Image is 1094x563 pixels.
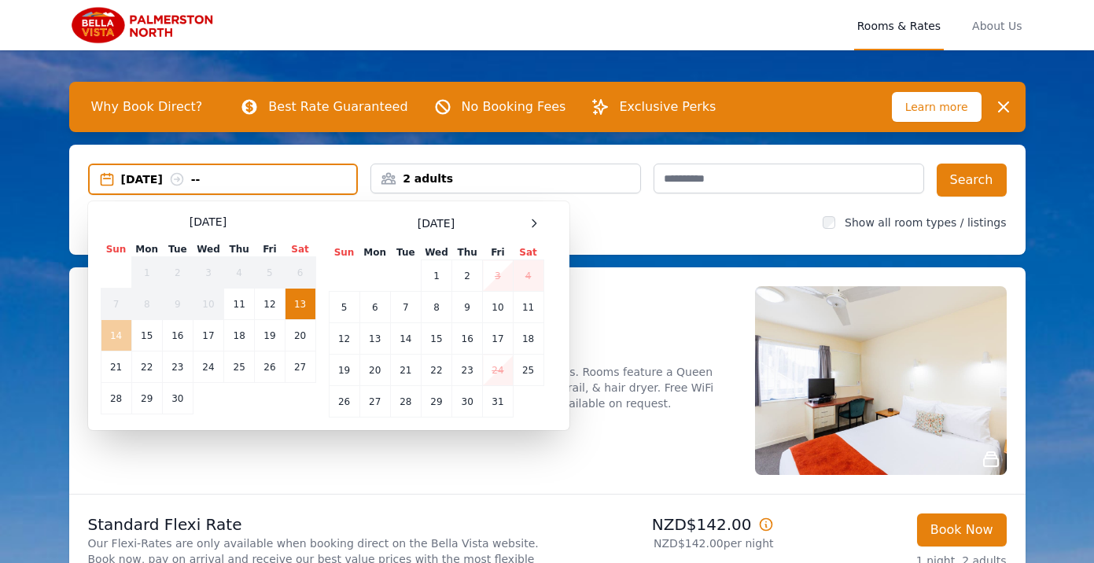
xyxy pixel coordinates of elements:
td: 25 [513,355,543,386]
p: Exclusive Perks [619,98,716,116]
td: 1 [131,257,162,289]
th: Tue [390,245,421,260]
th: Tue [162,242,193,257]
td: 30 [452,386,483,418]
td: 9 [162,289,193,320]
td: 29 [421,386,451,418]
td: 2 [452,260,483,292]
td: 19 [329,355,359,386]
td: 26 [255,351,285,383]
div: [DATE] -- [121,171,357,187]
td: 20 [285,320,315,351]
th: Thu [224,242,255,257]
td: 7 [101,289,131,320]
span: [DATE] [190,214,227,230]
th: Sat [513,245,543,260]
button: Search [937,164,1007,197]
td: 23 [162,351,193,383]
span: Why Book Direct? [79,91,215,123]
td: 8 [131,289,162,320]
td: 6 [285,257,315,289]
label: Show all room types / listings [845,216,1006,229]
td: 4 [224,257,255,289]
td: 3 [483,260,513,292]
th: Sun [101,242,131,257]
td: 12 [329,323,359,355]
td: 17 [483,323,513,355]
button: Book Now [917,513,1007,546]
td: 6 [359,292,390,323]
td: 13 [359,323,390,355]
td: 23 [452,355,483,386]
td: 7 [390,292,421,323]
th: Fri [255,242,285,257]
td: 10 [483,292,513,323]
td: 8 [421,292,451,323]
td: 27 [285,351,315,383]
td: 5 [329,292,359,323]
td: 22 [421,355,451,386]
td: 1 [421,260,451,292]
td: 30 [162,383,193,414]
p: NZD$142.00 [554,513,774,535]
td: 20 [359,355,390,386]
td: 9 [452,292,483,323]
td: 24 [193,351,223,383]
td: 25 [224,351,255,383]
td: 31 [483,386,513,418]
td: 5 [255,257,285,289]
td: 22 [131,351,162,383]
td: 14 [101,320,131,351]
td: 10 [193,289,223,320]
td: 13 [285,289,315,320]
th: Thu [452,245,483,260]
td: 16 [452,323,483,355]
td: 16 [162,320,193,351]
div: 2 adults [371,171,640,186]
td: 17 [193,320,223,351]
th: Fri [483,245,513,260]
td: 19 [255,320,285,351]
td: 18 [513,323,543,355]
th: Mon [131,242,162,257]
p: Best Rate Guaranteed [268,98,407,116]
td: 18 [224,320,255,351]
p: NZD$142.00 per night [554,535,774,551]
td: 24 [483,355,513,386]
th: Sun [329,245,359,260]
td: 11 [224,289,255,320]
td: 27 [359,386,390,418]
td: 21 [390,355,421,386]
td: 29 [131,383,162,414]
td: 28 [390,386,421,418]
th: Wed [193,242,223,257]
th: Wed [421,245,451,260]
td: 11 [513,292,543,323]
p: Standard Flexi Rate [88,513,541,535]
img: Bella Vista Palmerston North [69,6,220,44]
td: 14 [390,323,421,355]
td: 2 [162,257,193,289]
p: No Booking Fees [462,98,566,116]
span: Learn more [892,92,982,122]
td: 12 [255,289,285,320]
span: [DATE] [418,215,455,231]
td: 15 [421,323,451,355]
td: 3 [193,257,223,289]
td: 15 [131,320,162,351]
td: 21 [101,351,131,383]
th: Sat [285,242,315,257]
td: 28 [101,383,131,414]
td: 26 [329,386,359,418]
td: 4 [513,260,543,292]
th: Mon [359,245,390,260]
